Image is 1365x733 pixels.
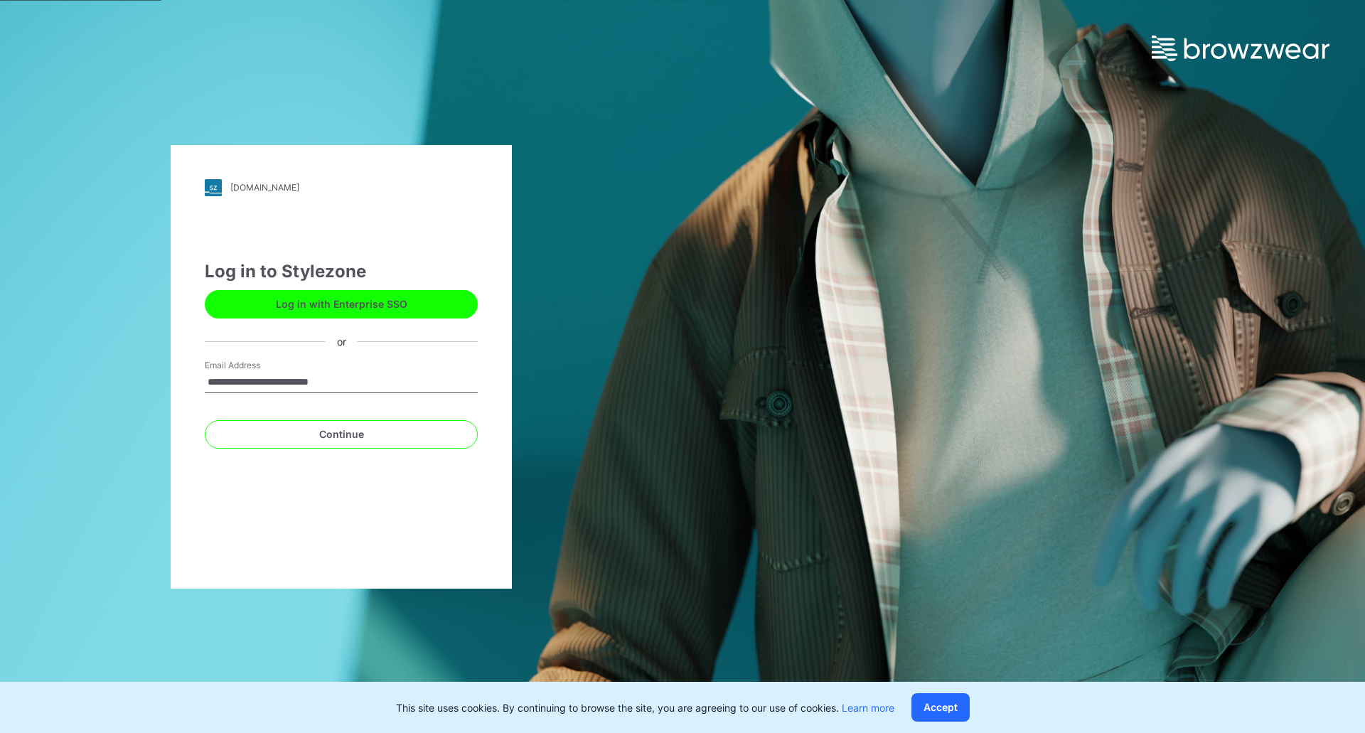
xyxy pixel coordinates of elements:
button: Log in with Enterprise SSO [205,290,478,319]
label: Email Address [205,359,304,372]
a: [DOMAIN_NAME] [205,179,478,196]
button: Continue [205,420,478,449]
div: Log in to Stylezone [205,259,478,284]
p: This site uses cookies. By continuing to browse the site, you are agreeing to our use of cookies. [396,700,894,715]
div: or [326,334,358,349]
a: Learn more [842,702,894,714]
button: Accept [911,693,970,722]
div: [DOMAIN_NAME] [230,182,299,193]
img: stylezone-logo.562084cfcfab977791bfbf7441f1a819.svg [205,179,222,196]
img: browzwear-logo.e42bd6dac1945053ebaf764b6aa21510.svg [1152,36,1329,61]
